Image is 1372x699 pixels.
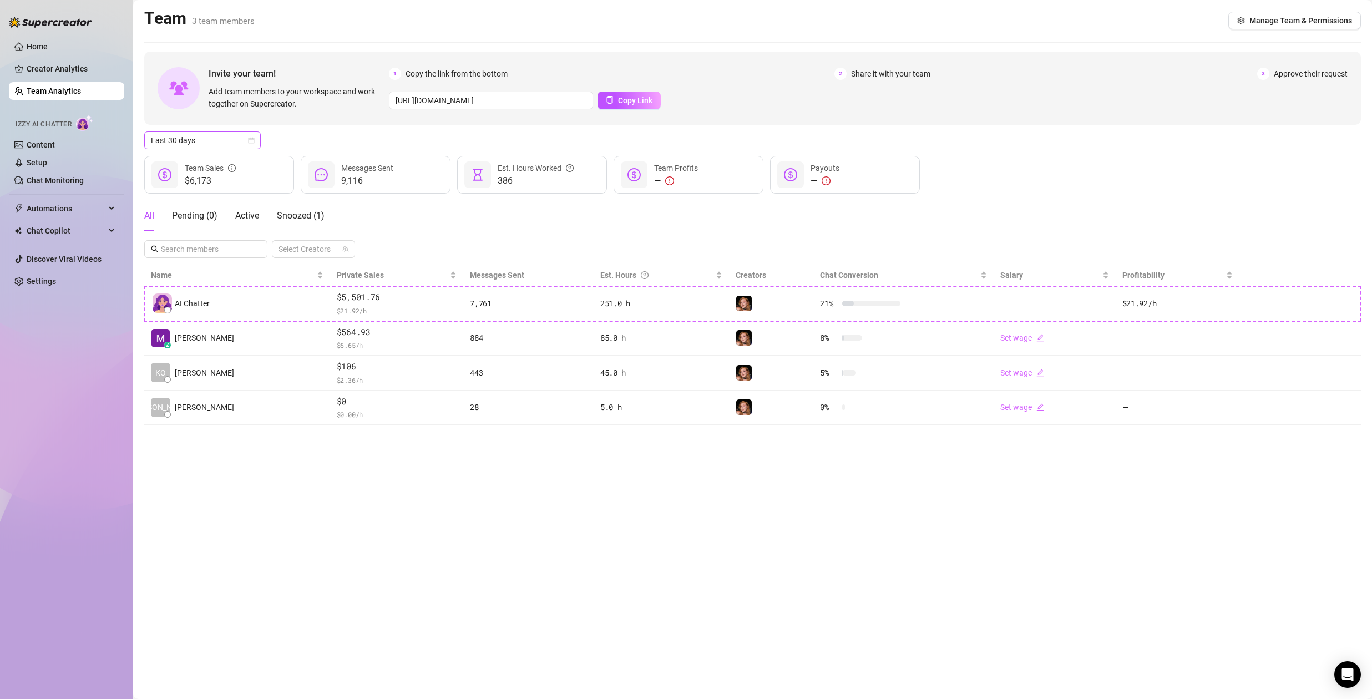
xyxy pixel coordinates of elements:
a: Creator Analytics [27,60,115,78]
span: exclamation-circle [665,176,674,185]
span: [PERSON_NAME] [175,367,234,379]
div: Est. Hours [600,269,713,281]
span: message [315,168,328,181]
img: Mochi [736,296,752,311]
span: AI Chatter [175,297,210,310]
span: Private Sales [337,271,384,280]
span: 5 % [820,367,838,379]
div: 251.0 h [600,297,722,310]
span: 1 [389,68,401,80]
span: Copy Link [618,96,652,105]
div: z [164,342,171,348]
span: $564.93 [337,326,457,339]
span: Add team members to your workspace and work together on Supercreator. [209,85,384,110]
img: izzy-ai-chatter-avatar-DDCN_rTZ.svg [153,293,172,313]
div: 28 [470,401,587,413]
span: question-circle [566,162,574,174]
span: copy [606,96,614,104]
a: Settings [27,277,56,286]
a: Set wageedit [1000,368,1044,377]
button: Manage Team & Permissions [1228,12,1361,29]
div: All [144,209,154,222]
span: dollar-circle [784,168,797,181]
span: $106 [337,360,457,373]
span: 3 team members [192,16,255,26]
div: 45.0 h [600,367,722,379]
span: Last 30 days [151,132,254,149]
span: Share it with your team [851,68,930,80]
span: 8 % [820,332,838,344]
span: Manage Team & Permissions [1249,16,1352,25]
a: Discover Viral Videos [27,255,102,264]
div: Pending ( 0 ) [172,209,217,222]
span: hourglass [471,168,484,181]
span: 0 % [820,401,838,413]
div: 443 [470,367,587,379]
h2: Team [144,8,255,29]
span: Approve their request [1274,68,1348,80]
a: Set wageedit [1000,403,1044,412]
a: Team Analytics [27,87,81,95]
span: Messages Sent [470,271,524,280]
span: [PERSON_NAME] [131,401,190,413]
span: info-circle [228,162,236,174]
span: Messages Sent [341,164,393,173]
span: Izzy AI Chatter [16,119,72,130]
span: Automations [27,200,105,217]
span: 2 [834,68,847,80]
span: Chat Copilot [27,222,105,240]
img: Melty Mochi [151,329,170,347]
div: — [811,174,839,188]
span: Team Profits [654,164,698,173]
span: [PERSON_NAME] [175,401,234,413]
span: Chat Conversion [820,271,878,280]
th: Name [144,265,330,286]
span: Name [151,269,315,281]
a: Chat Monitoring [27,176,84,185]
span: $0 [337,395,457,408]
input: Search members [161,243,252,255]
span: question-circle [641,269,649,281]
span: $ 21.92 /h [337,305,457,316]
img: AI Chatter [76,115,93,131]
span: 21 % [820,297,838,310]
span: $ 0.00 /h [337,409,457,420]
a: Set wageedit [1000,333,1044,342]
span: calendar [248,137,255,144]
div: $21.92 /h [1122,297,1233,310]
div: 7,761 [470,297,587,310]
span: Snoozed ( 1 ) [277,210,325,221]
span: Profitability [1122,271,1165,280]
span: Invite your team! [209,67,389,80]
div: Team Sales [185,162,236,174]
span: 386 [498,174,574,188]
img: Mochi [736,365,752,381]
span: Copy the link from the bottom [406,68,508,80]
a: Home [27,42,48,51]
span: setting [1237,17,1245,24]
span: dollar-circle [627,168,641,181]
span: $6,173 [185,174,236,188]
span: dollar-circle [158,168,171,181]
span: KO [155,367,166,379]
span: thunderbolt [14,204,23,213]
a: Content [27,140,55,149]
a: Setup [27,158,47,167]
th: Creators [729,265,813,286]
span: edit [1036,369,1044,377]
span: [PERSON_NAME] [175,332,234,344]
span: Active [235,210,259,221]
td: — [1116,356,1239,391]
span: 9,116 [341,174,393,188]
span: exclamation-circle [822,176,831,185]
div: Open Intercom Messenger [1334,661,1361,688]
span: $ 6.65 /h [337,340,457,351]
td: — [1116,321,1239,356]
div: 5.0 h [600,401,722,413]
span: search [151,245,159,253]
span: 3 [1257,68,1269,80]
span: Payouts [811,164,839,173]
img: logo-BBDzfeDw.svg [9,17,92,28]
span: team [342,246,349,252]
img: Mochi [736,399,752,415]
